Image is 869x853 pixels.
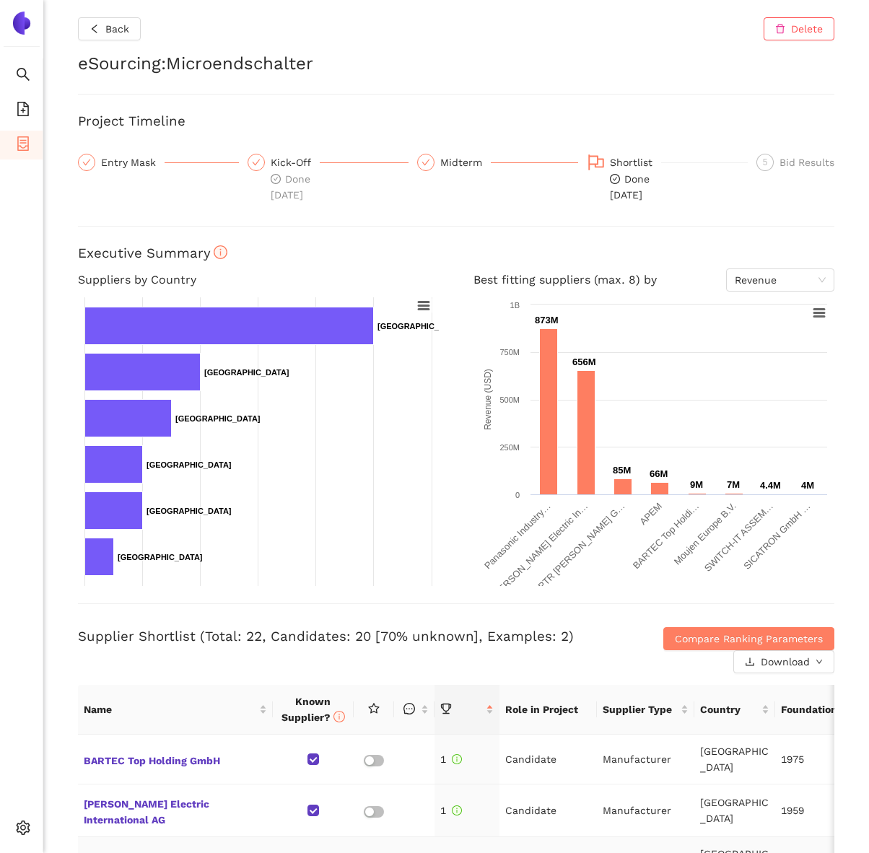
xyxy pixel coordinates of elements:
span: 1 [440,805,462,816]
span: 1 [440,753,462,765]
text: 66M [650,468,668,479]
span: info-circle [214,245,227,259]
span: [PERSON_NAME] Electric International AG [84,793,267,828]
text: APEM [637,501,664,528]
text: 656M [572,356,596,367]
td: [GEOGRAPHIC_DATA] [694,784,775,837]
td: Manufacturer [597,735,694,784]
span: info-circle [452,754,462,764]
span: Name [84,701,256,717]
td: Candidate [499,784,597,837]
span: Foundation [781,701,839,717]
span: Country [700,701,759,717]
span: search [16,62,30,91]
text: 250M [499,443,520,452]
text: Panasonic Industry… [482,501,553,572]
button: leftBack [78,17,141,40]
text: 9M [690,479,703,490]
div: Shortlist [610,154,661,171]
span: Download [761,654,810,670]
h2: eSourcing : Microendschalter [78,52,834,76]
span: Done [DATE] [610,173,650,201]
img: Logo [10,12,33,35]
span: trophy [440,703,452,714]
text: 873M [535,315,559,325]
th: this column's title is Foundation,this column is sortable [775,685,856,735]
span: check [252,158,261,167]
span: Bid Results [780,157,834,168]
span: Back [105,21,129,37]
span: check [82,158,91,167]
text: [GEOGRAPHIC_DATA] [147,507,232,515]
td: [GEOGRAPHIC_DATA] [694,735,775,784]
h4: Best fitting suppliers (max. 8) by [473,268,834,292]
text: Revenue (USD) [483,369,493,430]
th: this column's title is Name,this column is sortable [78,685,273,735]
span: BARTEC Top Holding GmbH [84,750,267,769]
text: SWITCH-IT ASSEM… [702,501,775,574]
span: Supplier Type [603,701,678,717]
h3: Executive Summary [78,244,834,263]
span: Known Supplier? [281,696,345,723]
th: this column's title is Country,this column is sortable [694,685,775,735]
h3: Project Timeline [78,112,834,131]
text: 7M [727,479,740,490]
text: [GEOGRAPHIC_DATA] [118,553,203,561]
th: this column is sortable [394,685,434,735]
text: [GEOGRAPHIC_DATA] [204,368,289,377]
text: PTR [PERSON_NAME] G… [536,501,627,592]
span: delete [775,24,785,35]
text: [GEOGRAPHIC_DATA] [377,322,463,331]
span: info-circle [452,805,462,815]
span: Compare Ranking Parameters [675,631,823,647]
td: Manufacturer [597,784,694,837]
text: BARTEC Top Holdi… [631,501,702,572]
span: star [368,703,380,714]
h3: Supplier Shortlist (Total: 22, Candidates: 20 [70% unknown], Examples: 2) [78,627,582,646]
div: Shortlistcheck-circleDone[DATE] [587,154,748,203]
h4: Suppliers by Country [78,268,439,292]
div: Kick-Off [271,154,320,171]
span: Revenue [735,269,826,291]
text: Moujen Europe B.V. [672,501,738,567]
text: 4M [801,480,814,491]
td: 1959 [775,784,856,837]
span: down [816,658,823,667]
span: check [422,158,430,167]
span: flag [588,154,605,171]
span: 5 [763,157,768,167]
text: [GEOGRAPHIC_DATA] [147,460,232,469]
td: 1975 [775,735,856,784]
text: 85M [613,465,631,476]
span: setting [16,815,30,844]
div: Midterm [440,154,491,171]
span: check-circle [610,174,620,184]
span: Delete [791,21,823,37]
text: 4.4M [760,480,781,491]
span: check-circle [271,174,281,184]
text: [PERSON_NAME] Electric In… [490,501,590,600]
span: message [403,703,415,714]
text: 500M [499,395,520,404]
span: Done [DATE] [271,173,310,201]
td: Candidate [499,735,597,784]
text: 0 [515,491,520,499]
text: 750M [499,348,520,356]
span: download [745,657,755,668]
text: SICATRON GmbH … [741,501,812,572]
th: this column's title is Supplier Type,this column is sortable [597,685,694,735]
span: info-circle [333,711,345,722]
span: file-add [16,97,30,126]
button: Compare Ranking Parameters [663,627,834,650]
div: Entry Mask [78,154,239,171]
button: downloadDownloaddown [733,650,834,673]
span: container [16,131,30,160]
th: Role in Project [499,685,597,735]
button: deleteDelete [764,17,834,40]
span: left [89,24,100,35]
div: Entry Mask [101,154,165,171]
text: 1B [510,301,520,310]
text: [GEOGRAPHIC_DATA] [175,414,261,423]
